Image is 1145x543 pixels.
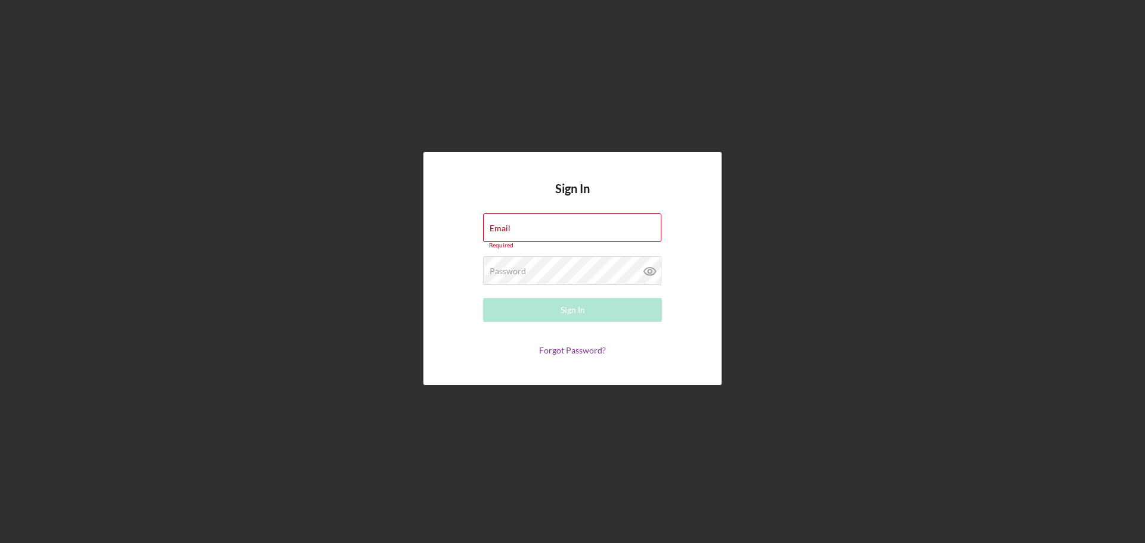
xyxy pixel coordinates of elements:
a: Forgot Password? [539,345,606,355]
div: Required [483,242,662,249]
h4: Sign In [555,182,590,213]
button: Sign In [483,298,662,322]
div: Sign In [561,298,585,322]
label: Email [490,224,510,233]
label: Password [490,266,526,276]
